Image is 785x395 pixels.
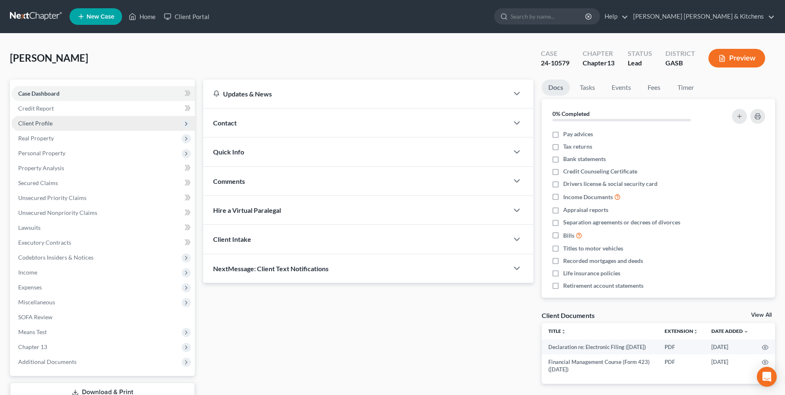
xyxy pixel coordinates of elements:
[628,58,652,68] div: Lead
[541,49,569,58] div: Case
[18,239,71,246] span: Executory Contracts
[12,220,195,235] a: Lawsuits
[213,265,329,272] span: NextMessage: Client Text Notifications
[671,79,701,96] a: Timer
[18,343,47,350] span: Chapter 13
[18,194,86,201] span: Unsecured Priority Claims
[665,58,695,68] div: GASB
[18,313,53,320] span: SOFA Review
[18,224,41,231] span: Lawsuits
[18,299,55,306] span: Miscellaneous
[18,120,53,127] span: Client Profile
[18,105,54,112] span: Credit Report
[12,190,195,205] a: Unsecured Priority Claims
[711,328,749,334] a: Date Added expand_more
[693,329,698,334] i: unfold_more
[751,312,772,318] a: View All
[563,257,643,265] span: Recorded mortgages and deeds
[18,149,65,157] span: Personal Property
[563,231,574,240] span: Bills
[658,354,705,377] td: PDF
[12,235,195,250] a: Executory Contracts
[542,79,570,96] a: Docs
[18,209,97,216] span: Unsecured Nonpriority Claims
[18,328,47,335] span: Means Test
[563,218,680,226] span: Separation agreements or decrees of divorces
[583,58,615,68] div: Chapter
[10,52,88,64] span: [PERSON_NAME]
[12,310,195,325] a: SOFA Review
[607,59,615,67] span: 13
[542,311,595,320] div: Client Documents
[542,354,658,377] td: Financial Management Course (Form 423) ([DATE])
[563,193,613,201] span: Income Documents
[12,86,195,101] a: Case Dashboard
[18,179,58,186] span: Secured Claims
[18,90,60,97] span: Case Dashboard
[563,180,658,188] span: Drivers license & social security card
[563,130,593,138] span: Pay advices
[563,155,606,163] span: Bank statements
[86,14,114,20] span: New Case
[757,367,777,387] div: Open Intercom Messenger
[573,79,602,96] a: Tasks
[561,329,566,334] i: unfold_more
[744,329,749,334] i: expand_more
[18,254,94,261] span: Codebtors Insiders & Notices
[542,340,658,354] td: Declaration re: Electronic Filing ([DATE])
[552,110,590,117] strong: 0% Completed
[605,79,638,96] a: Events
[18,358,77,365] span: Additional Documents
[665,328,698,334] a: Extensionunfold_more
[511,9,586,24] input: Search by name...
[641,79,667,96] a: Fees
[563,282,643,290] span: Retirement account statements
[213,89,499,98] div: Updates & News
[629,9,775,24] a: [PERSON_NAME] [PERSON_NAME] & Kitchens
[12,161,195,176] a: Property Analysis
[665,49,695,58] div: District
[563,244,623,253] span: Titles to motor vehicles
[563,206,608,214] span: Appraisal reports
[12,176,195,190] a: Secured Claims
[563,269,620,277] span: Life insurance policies
[213,206,281,214] span: Hire a Virtual Paralegal
[12,101,195,116] a: Credit Report
[705,354,755,377] td: [DATE]
[705,340,755,354] td: [DATE]
[213,177,245,185] span: Comments
[708,49,765,67] button: Preview
[541,58,569,68] div: 24-10579
[563,142,592,151] span: Tax returns
[125,9,160,24] a: Home
[213,235,251,243] span: Client Intake
[628,49,652,58] div: Status
[18,284,42,291] span: Expenses
[548,328,566,334] a: Titleunfold_more
[658,340,705,354] td: PDF
[583,49,615,58] div: Chapter
[18,269,37,276] span: Income
[18,164,64,171] span: Property Analysis
[12,205,195,220] a: Unsecured Nonpriority Claims
[600,9,628,24] a: Help
[213,148,244,156] span: Quick Info
[563,167,637,176] span: Credit Counseling Certificate
[160,9,214,24] a: Client Portal
[18,135,54,142] span: Real Property
[213,119,237,127] span: Contact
